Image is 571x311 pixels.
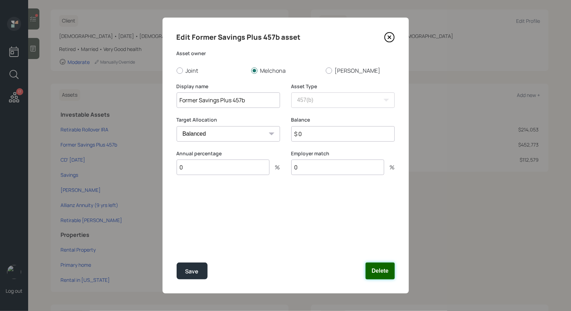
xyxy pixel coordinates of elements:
label: Annual percentage [177,150,280,157]
div: % [384,164,395,170]
label: Asset Type [291,83,395,90]
label: [PERSON_NAME] [326,67,395,74]
label: Target Allocation [177,116,280,123]
h4: Edit Former Savings Plus 457b asset [177,32,301,43]
label: Employer match [291,150,395,157]
label: Melchona [251,67,320,74]
div: % [269,164,280,170]
label: Display name [177,83,280,90]
label: Balance [291,116,395,123]
label: Asset owner [177,50,395,57]
button: Delete [366,263,394,279]
div: Save [185,267,199,276]
button: Save [177,263,208,279]
label: Joint [177,67,246,74]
